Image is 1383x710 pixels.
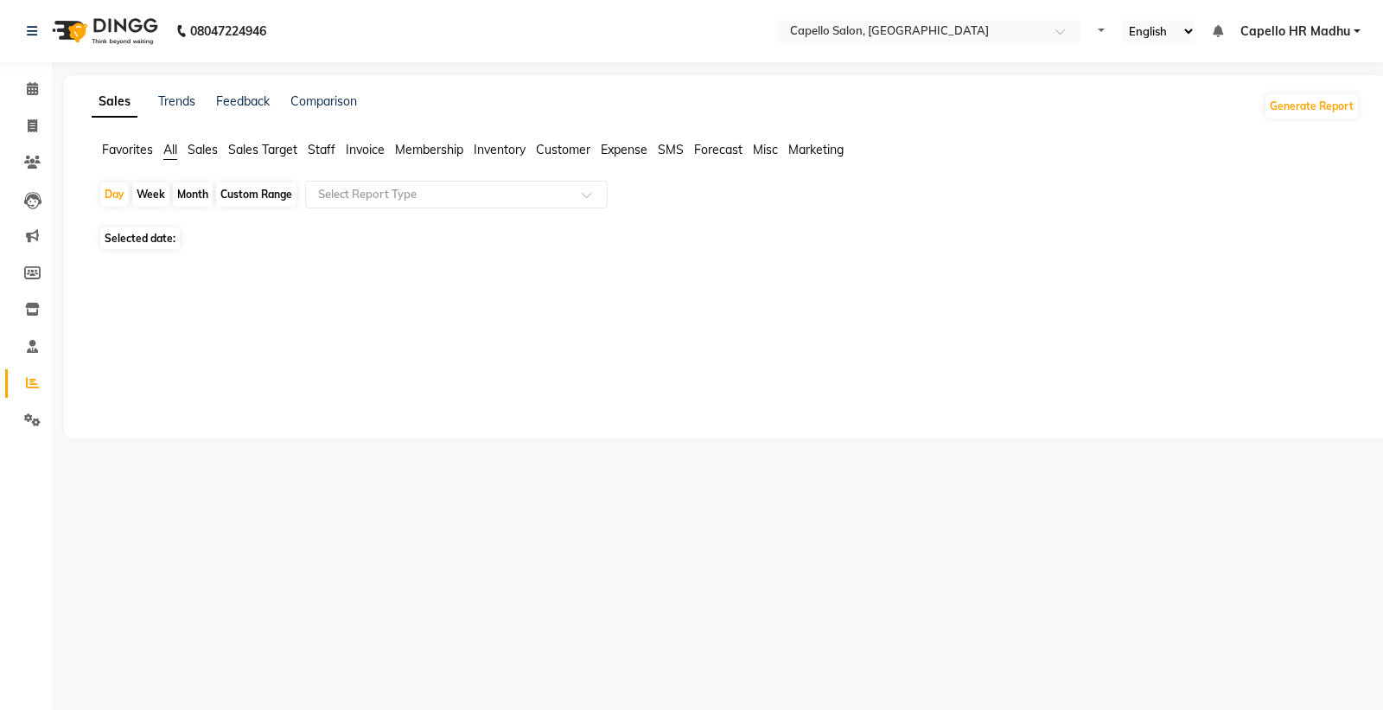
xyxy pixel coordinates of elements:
[216,93,270,109] a: Feedback
[474,142,526,157] span: Inventory
[788,142,844,157] span: Marketing
[228,142,297,157] span: Sales Target
[395,142,463,157] span: Membership
[216,182,296,207] div: Custom Range
[290,93,357,109] a: Comparison
[92,86,137,118] a: Sales
[694,142,742,157] span: Forecast
[44,7,163,55] img: logo
[190,7,266,55] b: 08047224946
[658,142,684,157] span: SMS
[132,182,169,207] div: Week
[102,142,153,157] span: Favorites
[753,142,778,157] span: Misc
[100,182,129,207] div: Day
[308,142,335,157] span: Staff
[1240,22,1350,41] span: Capello HR Madhu
[158,93,195,109] a: Trends
[100,227,180,249] span: Selected date:
[536,142,590,157] span: Customer
[601,142,647,157] span: Expense
[346,142,385,157] span: Invoice
[173,182,213,207] div: Month
[163,142,177,157] span: All
[1265,94,1358,118] button: Generate Report
[188,142,218,157] span: Sales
